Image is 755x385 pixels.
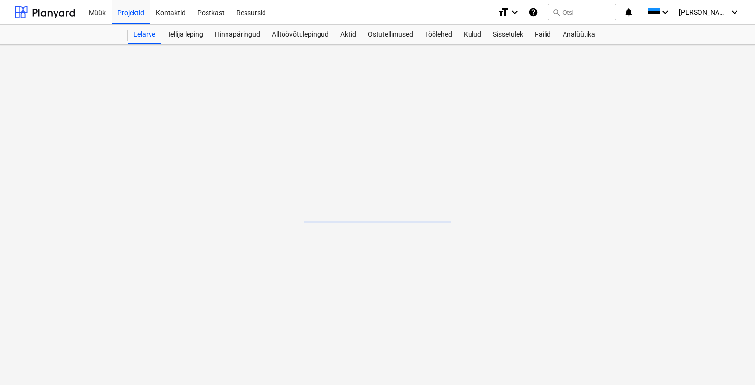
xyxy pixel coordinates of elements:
[529,25,557,44] a: Failid
[487,25,529,44] a: Sissetulek
[679,8,728,16] span: [PERSON_NAME]
[458,25,487,44] a: Kulud
[552,8,560,16] span: search
[660,6,671,18] i: keyboard_arrow_down
[528,6,538,18] i: Abikeskus
[362,25,419,44] a: Ostutellimused
[509,6,521,18] i: keyboard_arrow_down
[624,6,634,18] i: notifications
[209,25,266,44] a: Hinnapäringud
[497,6,509,18] i: format_size
[557,25,601,44] a: Analüütika
[729,6,740,18] i: keyboard_arrow_down
[548,4,616,20] button: Otsi
[161,25,209,44] a: Tellija leping
[335,25,362,44] a: Aktid
[128,25,161,44] a: Eelarve
[419,25,458,44] a: Töölehed
[266,25,335,44] a: Alltöövõtulepingud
